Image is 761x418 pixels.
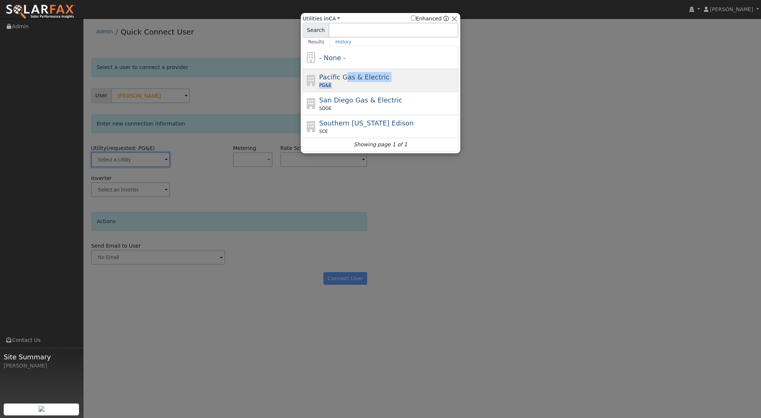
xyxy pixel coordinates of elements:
[710,6,753,12] span: [PERSON_NAME]
[319,119,414,127] span: Southern [US_STATE] Edison
[411,16,416,20] input: Enhanced
[319,73,389,81] span: Pacific Gas & Electric
[411,15,449,23] span: Show enhanced providers
[319,105,332,112] span: SDGE
[319,82,332,89] span: PG&E
[6,4,75,20] img: SolarFax
[4,362,79,370] div: [PERSON_NAME]
[411,15,442,23] label: Enhanced
[330,37,357,46] a: History
[319,54,346,62] span: - None -
[319,128,328,135] span: SCE
[329,16,340,22] a: CA
[39,406,45,412] img: retrieve
[303,37,330,46] a: Results
[303,23,329,37] span: Search
[319,96,402,104] span: San Diego Gas & Electric
[4,352,79,362] span: Site Summary
[444,16,449,22] a: Enhanced Providers
[303,15,340,23] span: Utilities in
[354,141,407,148] i: Showing page 1 of 1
